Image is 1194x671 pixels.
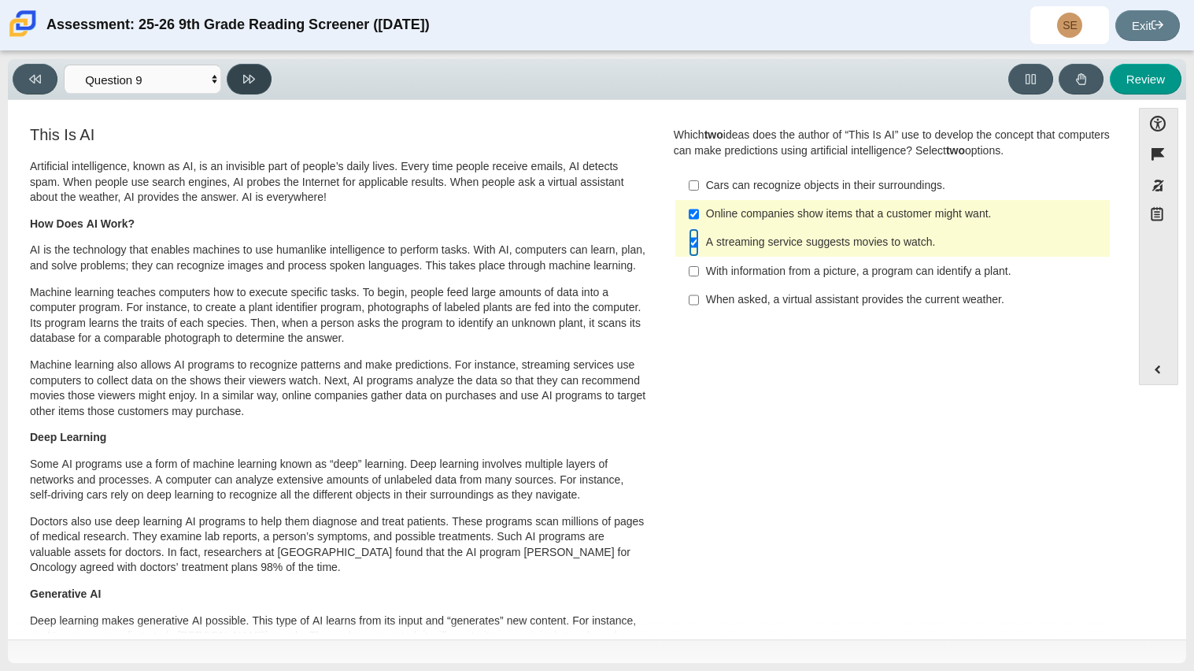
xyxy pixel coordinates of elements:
div: Cars can recognize objects in their surroundings. [706,178,1103,194]
p: Some AI programs use a form of machine learning known as “deep” learning. Deep learning involves ... [30,457,648,503]
div: With information from a picture, a program can identify a plant. [706,264,1103,280]
p: AI is the technology that enables machines to use humanlike intelligence to perform tasks. With A... [30,243,648,273]
button: Raise Your Hand [1059,64,1103,95]
div: Online companies show items that a customer might want. [706,206,1103,222]
span: SE [1063,20,1078,31]
p: Machine learning teaches computers how to execute specific tasks. To begin, people feed large amo... [30,285,648,347]
button: Expand menu. Displays the button labels. [1140,354,1177,384]
b: How Does AI Work? [30,217,135,231]
p: Artificial intelligence, known as AI, is an invisible part of people’s daily lives. Every time pe... [30,159,648,206]
b: two [704,128,723,142]
button: Toggle response masking [1139,170,1178,201]
div: When asked, a virtual assistant provides the current weather. [706,292,1103,308]
button: Open Accessibility Menu [1139,108,1178,139]
b: Generative AI [30,587,101,601]
h3: This Is AI [30,126,648,143]
div: Which ideas does the author of “This Is AI” use to develop the concept that computers can make pr... [674,128,1111,158]
p: Doctors also use deep learning AI programs to help them diagnose and treat patients. These progra... [30,514,648,576]
p: Machine learning also allows AI programs to recognize patterns and make predictions. For instance... [30,358,648,419]
b: two [946,143,965,158]
button: Review [1110,64,1181,95]
button: Notepad [1139,201,1178,233]
div: Assessment: 25-26 9th Grade Reading Screener ([DATE]) [46,6,430,44]
b: Deep Learning [30,430,106,444]
a: Carmen School of Science & Technology [6,29,39,43]
a: Exit [1115,10,1180,41]
button: Flag item [1139,139,1178,169]
img: Carmen School of Science & Technology [6,7,39,40]
div: Assessment items [16,108,1123,634]
div: A streaming service suggests movies to watch. [706,235,1103,250]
